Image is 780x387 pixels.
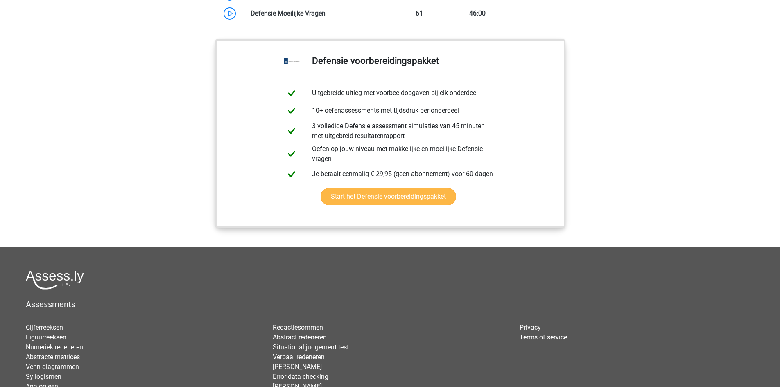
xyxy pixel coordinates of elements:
h5: Assessments [26,299,754,309]
a: Figuurreeksen [26,333,66,341]
a: Abstracte matrices [26,353,80,361]
a: Situational judgement test [273,343,349,351]
a: Error data checking [273,373,328,380]
a: Privacy [520,324,541,331]
a: Cijferreeksen [26,324,63,331]
a: Abstract redeneren [273,333,327,341]
div: Defensie Moeilijke Vragen [244,9,390,18]
a: [PERSON_NAME] [273,363,322,371]
a: Terms of service [520,333,567,341]
a: Start het Defensie voorbereidingspakket [321,188,456,205]
a: Venn diagrammen [26,363,79,371]
a: Verbaal redeneren [273,353,325,361]
a: Syllogismen [26,373,61,380]
img: Assessly logo [26,270,84,290]
a: Numeriek redeneren [26,343,83,351]
a: Redactiesommen [273,324,323,331]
